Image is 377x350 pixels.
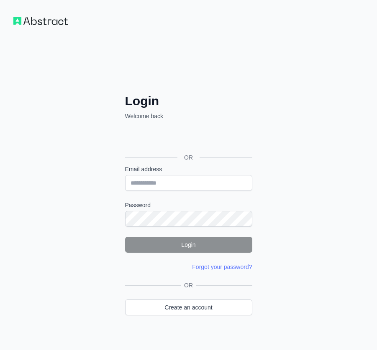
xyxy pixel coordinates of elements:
[121,129,255,148] iframe: Przycisk Zaloguj się przez Google
[125,237,252,253] button: Login
[177,153,200,162] span: OR
[125,112,252,120] p: Welcome back
[192,264,252,270] a: Forgot your password?
[125,201,252,209] label: Password
[125,94,252,109] h2: Login
[125,299,252,315] a: Create an account
[181,281,196,289] span: OR
[13,17,68,25] img: Workflow
[125,165,252,173] label: Email address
